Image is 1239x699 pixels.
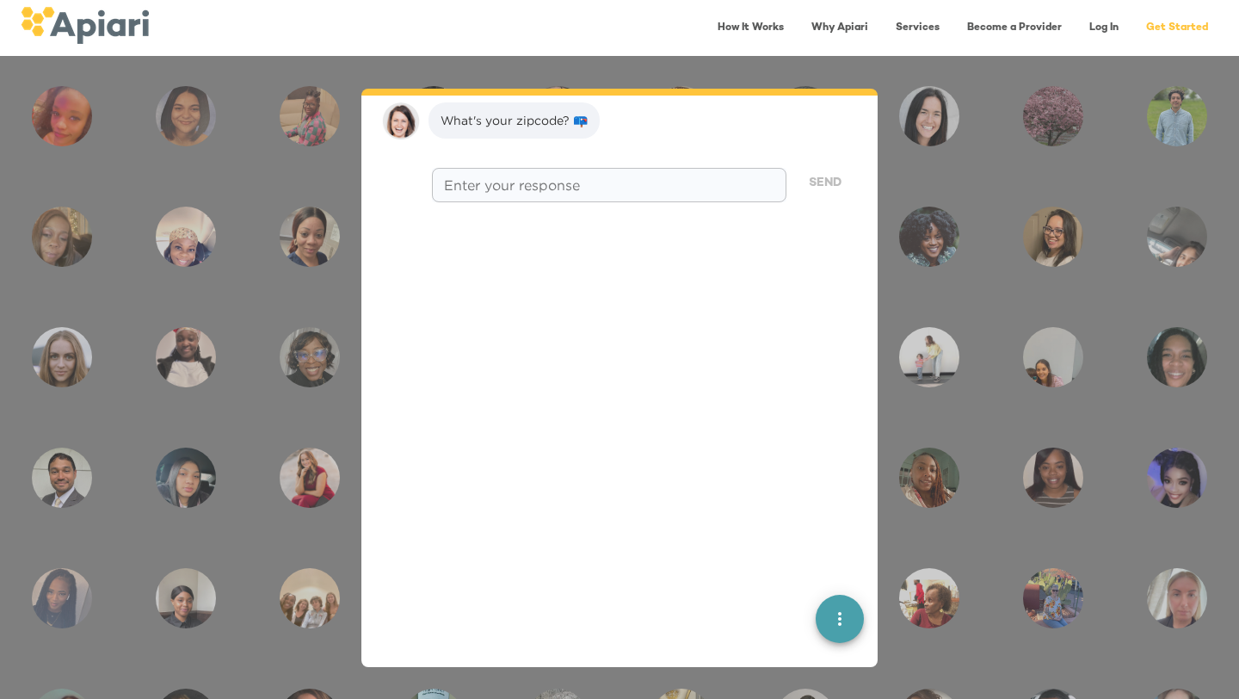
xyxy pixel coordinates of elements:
[441,112,588,129] div: What's your zipcode? 📪
[801,10,878,46] a: Why Apiari
[21,7,149,44] img: logo
[382,102,420,140] img: amy.37686e0395c82528988e.png
[885,10,950,46] a: Services
[1079,10,1129,46] a: Log In
[707,10,794,46] a: How It Works
[957,10,1072,46] a: Become a Provider
[1136,10,1218,46] a: Get Started
[816,595,864,643] button: quick menu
